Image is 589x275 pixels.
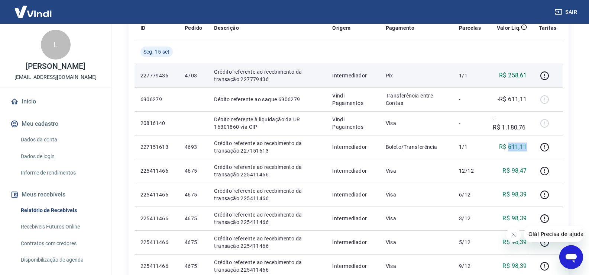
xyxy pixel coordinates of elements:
p: R$ 258,61 [499,71,527,80]
p: Origem [332,24,350,32]
a: Disponibilização de agenda [18,252,102,268]
p: 4693 [185,143,202,151]
p: 225411466 [140,239,173,246]
p: Visa [386,191,447,198]
span: Olá! Precisa de ajuda? [4,5,62,11]
a: Recebíveis Futuros Online [18,219,102,234]
p: [PERSON_NAME] [26,63,85,70]
p: 3/12 [459,215,481,222]
p: 4675 [185,167,202,175]
p: Crédito referente ao recebimento da transação 225411466 [214,259,320,274]
p: - [459,119,481,127]
button: Meu cadastro [9,116,102,132]
p: 227779436 [140,72,173,79]
a: Dados da conta [18,132,102,147]
p: Tarifas [539,24,557,32]
p: 9/12 [459,262,481,270]
p: Vindi Pagamentos [332,116,373,131]
p: Débito referente ao saque 6906279 [214,96,320,103]
p: 225411466 [140,262,173,270]
p: Crédito referente ao recebimento da transação 225411466 [214,187,320,202]
p: 5/12 [459,239,481,246]
a: Relatório de Recebíveis [18,203,102,218]
p: Visa [386,119,447,127]
p: Pix [386,72,447,79]
p: 225411466 [140,191,173,198]
p: - [459,96,481,103]
p: Visa [386,215,447,222]
p: -R$ 1.180,76 [493,114,527,132]
p: 225411466 [140,167,173,175]
p: -R$ 611,11 [498,95,527,104]
a: Início [9,93,102,110]
p: R$ 98,39 [502,238,527,247]
p: Crédito referente ao recebimento da transação 227151613 [214,140,320,154]
a: Contratos com credores [18,236,102,251]
p: Intermediador [332,215,373,222]
a: Dados de login [18,149,102,164]
p: 12/12 [459,167,481,175]
p: Crédito referente ao recebimento da transação 227779436 [214,68,320,83]
p: Intermediador [332,72,373,79]
iframe: Botão para abrir a janela de mensagens [559,245,583,269]
p: Intermediador [332,167,373,175]
p: 1/1 [459,72,481,79]
p: Vindi Pagamentos [332,92,373,107]
span: Seg, 15 set [143,48,170,55]
p: Intermediador [332,191,373,198]
iframe: Fechar mensagem [506,227,521,242]
p: Boleto/Transferência [386,143,447,151]
p: Transferência entre Contas [386,92,447,107]
p: R$ 98,39 [502,262,527,271]
p: Valor Líq. [497,24,521,32]
p: Intermediador [332,262,373,270]
p: Intermediador [332,239,373,246]
p: R$ 98,39 [502,190,527,199]
p: Pedido [185,24,202,32]
p: 227151613 [140,143,173,151]
button: Meus recebíveis [9,186,102,203]
p: [EMAIL_ADDRESS][DOMAIN_NAME] [14,73,97,81]
p: 20816140 [140,119,173,127]
p: Visa [386,239,447,246]
p: R$ 98,47 [502,166,527,175]
p: Parcelas [459,24,481,32]
button: Sair [553,5,580,19]
p: R$ 98,39 [502,214,527,223]
p: Descrição [214,24,239,32]
p: Intermediador [332,143,373,151]
p: 225411466 [140,215,173,222]
p: Débito referente à liquidação da UR 16301860 via CIP [214,116,320,131]
p: 1/1 [459,143,481,151]
p: 4703 [185,72,202,79]
p: ID [140,24,146,32]
p: 4675 [185,215,202,222]
p: 6906279 [140,96,173,103]
p: Visa [386,167,447,175]
img: Vindi [9,0,57,23]
p: Visa [386,262,447,270]
p: R$ 611,11 [499,143,527,151]
p: 4675 [185,191,202,198]
p: 6/12 [459,191,481,198]
p: Crédito referente ao recebimento da transação 225411466 [214,163,320,178]
div: L [41,30,71,60]
a: Informe de rendimentos [18,165,102,180]
p: Crédito referente ao recebimento da transação 225411466 [214,211,320,226]
p: 4675 [185,239,202,246]
p: 4675 [185,262,202,270]
p: Pagamento [386,24,415,32]
p: Crédito referente ao recebimento da transação 225411466 [214,235,320,250]
iframe: Mensagem da empresa [524,226,583,242]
